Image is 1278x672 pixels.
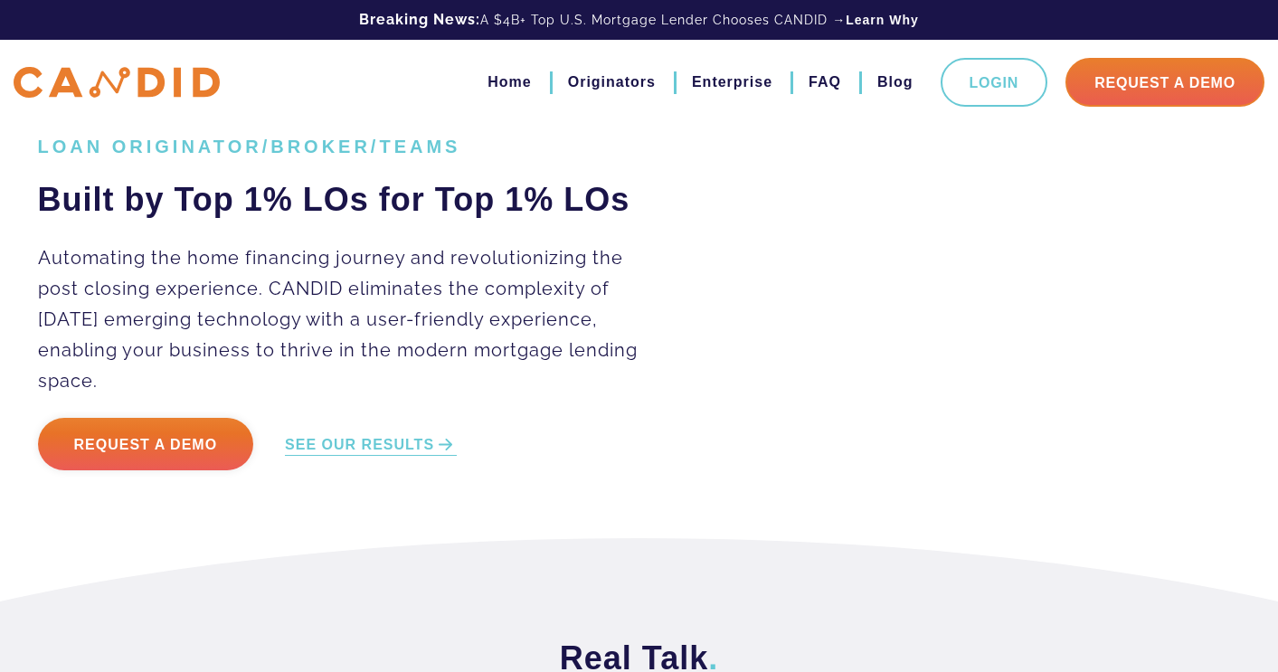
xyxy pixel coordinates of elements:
[846,11,919,29] a: Learn Why
[38,179,665,221] h2: Built by Top 1% LOs for Top 1% LOs
[38,136,665,157] h1: LOAN ORIGINATOR/BROKER/TEAMS
[488,67,531,98] a: Home
[809,67,841,98] a: FAQ
[38,418,254,470] a: Request a Demo
[359,11,480,28] b: Breaking News:
[941,58,1048,107] a: Login
[877,67,914,98] a: Blog
[568,67,656,98] a: Originators
[1065,58,1264,107] a: Request A Demo
[14,67,220,99] img: CANDID APP
[38,242,665,396] p: Automating the home financing journey and revolutionizing the post closing experience. CANDID eli...
[692,67,772,98] a: Enterprise
[285,435,457,456] a: SEE OUR RESULTS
